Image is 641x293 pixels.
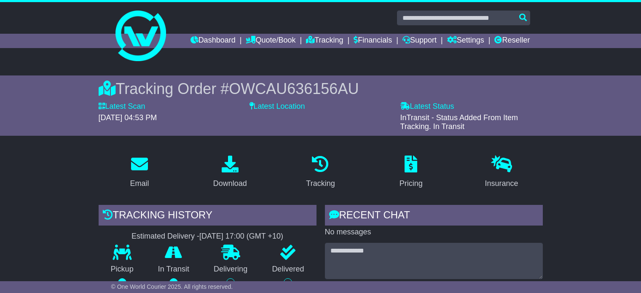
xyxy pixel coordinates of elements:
[124,153,154,192] a: Email
[306,34,343,48] a: Tracking
[402,34,437,48] a: Support
[354,34,392,48] a: Financials
[99,113,157,122] span: [DATE] 04:53 PM
[306,178,335,189] div: Tracking
[99,102,145,111] label: Latest Scan
[400,178,423,189] div: Pricing
[213,178,247,189] div: Download
[99,232,316,241] div: Estimated Delivery -
[485,178,518,189] div: Insurance
[400,102,454,111] label: Latest Status
[99,205,316,228] div: Tracking history
[199,232,283,241] div: [DATE] 17:00 (GMT +10)
[249,102,305,111] label: Latest Location
[201,265,260,274] p: Delivering
[260,265,316,274] p: Delivered
[99,80,543,98] div: Tracking Order #
[229,80,359,97] span: OWCAU636156AU
[494,34,530,48] a: Reseller
[190,34,236,48] a: Dashboard
[400,113,518,131] span: InTransit - Status Added From Item Tracking. In Transit
[146,265,201,274] p: In Transit
[99,265,146,274] p: Pickup
[480,153,524,192] a: Insurance
[246,34,295,48] a: Quote/Book
[325,228,543,237] p: No messages
[208,153,252,192] a: Download
[394,153,428,192] a: Pricing
[130,178,149,189] div: Email
[325,205,543,228] div: RECENT CHAT
[447,34,484,48] a: Settings
[300,153,340,192] a: Tracking
[111,283,233,290] span: © One World Courier 2025. All rights reserved.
